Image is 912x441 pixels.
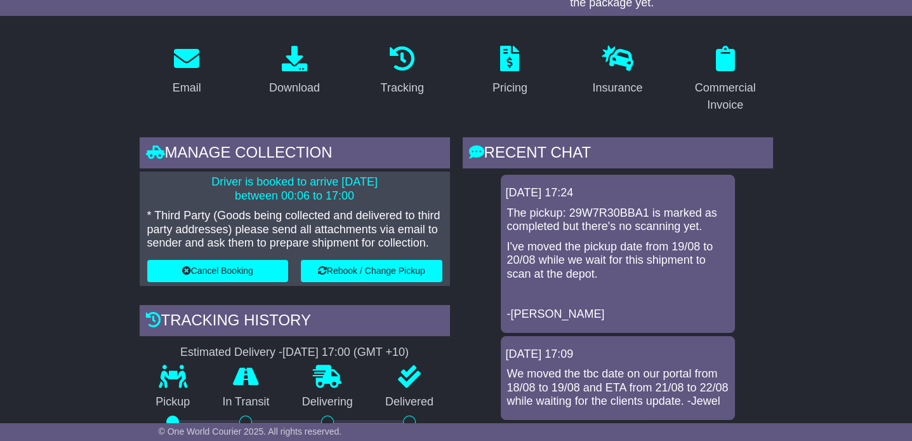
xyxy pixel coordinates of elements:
[261,41,328,101] a: Download
[164,41,209,101] a: Email
[506,186,730,200] div: [DATE] 17:24
[373,41,432,101] a: Tracking
[463,137,773,172] div: RECENT CHAT
[506,348,730,362] div: [DATE] 17:09
[147,209,442,250] p: * Third Party (Goods being collected and delivered to third party addresses) please send all atta...
[147,260,289,282] button: Cancel Booking
[147,175,442,203] p: Driver is booked to arrive [DATE] between 00:06 to 17:00
[584,41,651,101] a: Insurance
[507,308,729,322] p: -[PERSON_NAME]
[140,305,450,339] div: Tracking history
[678,41,773,118] a: Commercial Invoice
[507,367,729,409] p: We moved the tbc date on our portal from 18/08 to 19/08 and ETA from 21/08 to 22/08 while waiting...
[269,79,320,97] div: Download
[484,41,536,101] a: Pricing
[206,395,286,409] p: In Transit
[686,79,765,114] div: Commercial Invoice
[140,395,206,409] p: Pickup
[507,207,729,234] p: The pickup: 29W7R30BBA1 is marked as completed but there's no scanning yet.
[592,79,642,97] div: Insurance
[140,346,450,360] div: Estimated Delivery -
[159,426,342,437] span: © One World Courier 2025. All rights reserved.
[507,240,729,282] p: I've moved the pickup date from 19/08 to 20/08 while we wait for this shipment to scan at the depot.
[369,395,449,409] p: Delivered
[301,260,442,282] button: Rebook / Change Pickup
[492,79,527,97] div: Pricing
[286,395,369,409] p: Delivering
[173,79,201,97] div: Email
[282,346,409,360] div: [DATE] 17:00 (GMT +10)
[381,79,424,97] div: Tracking
[140,137,450,172] div: Manage collection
